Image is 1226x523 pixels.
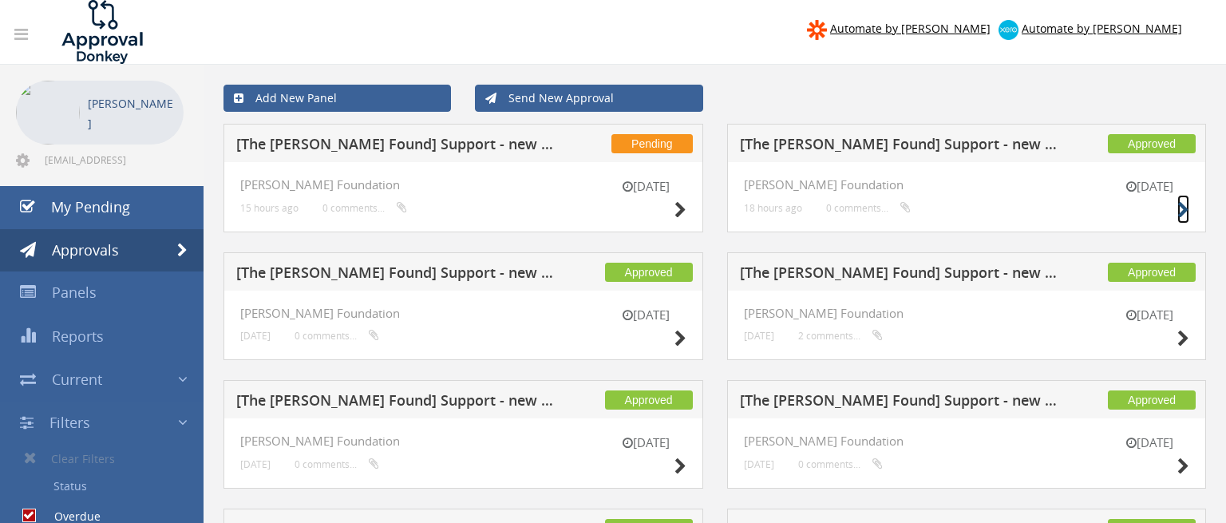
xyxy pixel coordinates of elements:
[744,434,1190,448] h4: [PERSON_NAME] Foundation
[1108,134,1196,153] span: Approved
[607,434,686,451] small: [DATE]
[52,327,104,346] span: Reports
[240,458,271,470] small: [DATE]
[1109,307,1189,323] small: [DATE]
[1109,178,1189,195] small: [DATE]
[240,330,271,342] small: [DATE]
[830,21,991,36] span: Automate by [PERSON_NAME]
[605,263,693,282] span: Approved
[1108,390,1196,410] span: Approved
[1022,21,1182,36] span: Automate by [PERSON_NAME]
[236,393,554,413] h5: [The [PERSON_NAME] Found] Support - new submission
[12,444,204,473] a: Clear Filters
[223,85,451,112] a: Add New Panel
[826,202,911,214] small: 0 comments...
[999,20,1018,40] img: xero-logo.png
[744,202,802,214] small: 18 hours ago
[240,178,686,192] h4: [PERSON_NAME] Foundation
[240,434,686,448] h4: [PERSON_NAME] Foundation
[744,178,1190,192] h4: [PERSON_NAME] Foundation
[240,202,299,214] small: 15 hours ago
[1108,263,1196,282] span: Approved
[240,307,686,320] h4: [PERSON_NAME] Foundation
[49,413,90,432] span: Filters
[807,20,827,40] img: zapier-logomark.png
[295,330,379,342] small: 0 comments...
[236,265,554,285] h5: [The [PERSON_NAME] Found] Support - new submission
[740,137,1058,157] h5: [The [PERSON_NAME] Found] Support - new submission
[236,137,554,157] h5: [The [PERSON_NAME] Found] Support - new submission
[475,85,702,112] a: Send New Approval
[51,197,130,216] span: My Pending
[605,390,693,410] span: Approved
[295,458,379,470] small: 0 comments...
[52,240,119,260] span: Approvals
[607,178,686,195] small: [DATE]
[52,283,97,302] span: Panels
[607,307,686,323] small: [DATE]
[45,153,180,166] span: [EMAIL_ADDRESS][DOMAIN_NAME]
[12,473,204,500] a: Status
[52,370,102,389] span: Current
[740,265,1058,285] h5: [The [PERSON_NAME] Found] Support - new submission
[88,93,176,133] p: [PERSON_NAME]
[1109,434,1189,451] small: [DATE]
[322,202,407,214] small: 0 comments...
[744,330,774,342] small: [DATE]
[798,330,883,342] small: 2 comments...
[740,393,1058,413] h5: [The [PERSON_NAME] Found] Support - new submission
[744,307,1190,320] h4: [PERSON_NAME] Foundation
[611,134,692,153] span: Pending
[744,458,774,470] small: [DATE]
[798,458,883,470] small: 0 comments...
